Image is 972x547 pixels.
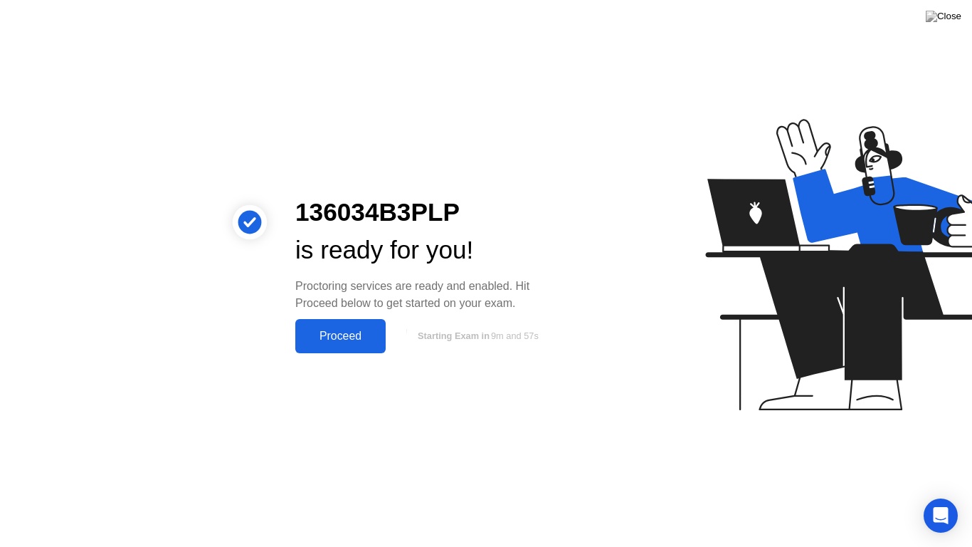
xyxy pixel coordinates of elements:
[295,194,560,231] div: 136034B3PLP
[926,11,961,22] img: Close
[924,499,958,533] div: Open Intercom Messenger
[300,330,381,343] div: Proceed
[393,323,560,350] button: Starting Exam in9m and 57s
[491,330,539,341] span: 9m and 57s
[295,231,560,269] div: is ready for you!
[295,319,386,353] button: Proceed
[295,278,560,312] div: Proctoring services are ready and enabled. Hit Proceed below to get started on your exam.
